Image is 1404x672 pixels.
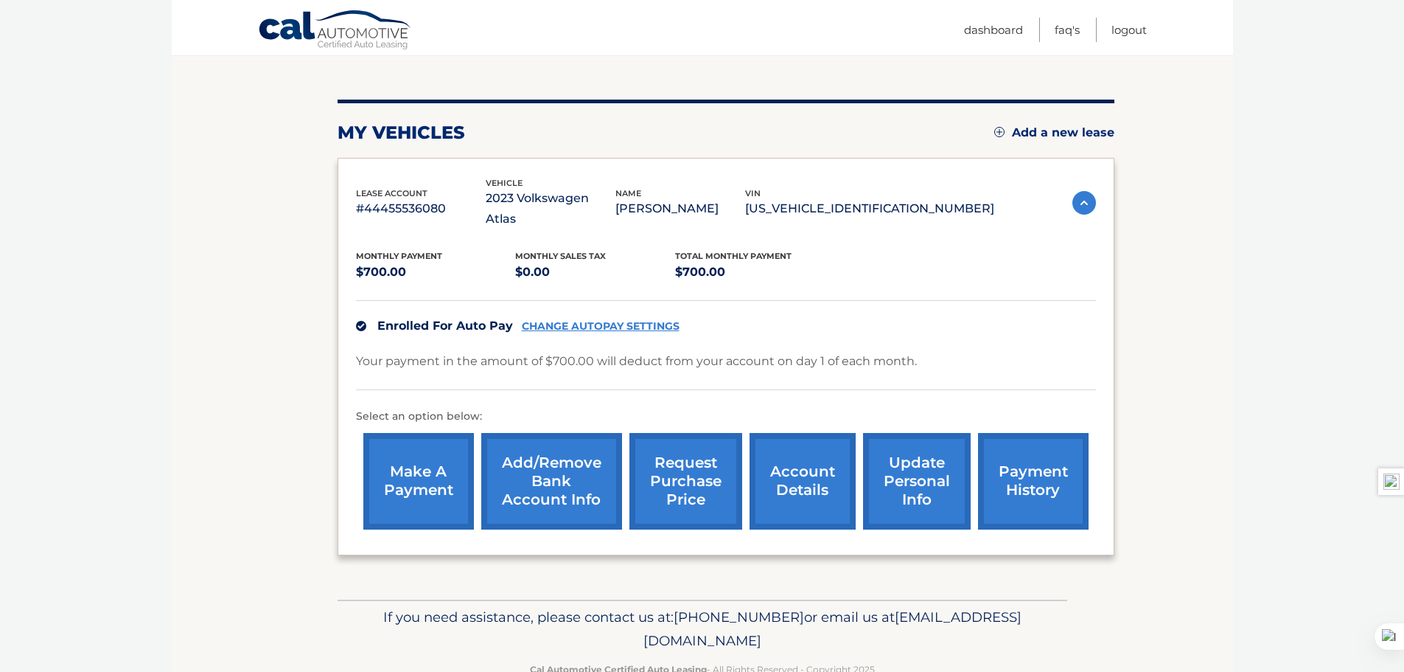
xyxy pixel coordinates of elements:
a: Add/Remove bank account info [481,433,622,530]
span: Monthly Payment [356,251,442,261]
p: $700.00 [356,262,516,283]
a: payment history [978,433,1089,530]
a: Dashboard [964,18,1023,42]
p: Your payment in the amount of $700.00 will deduct from your account on day 1 of each month. [356,351,917,372]
span: Enrolled For Auto Pay [377,319,513,333]
span: Monthly sales Tax [515,251,606,261]
a: make a payment [363,433,474,530]
p: If you need assistance, please contact us at: or email us at [347,606,1058,653]
span: name [615,188,641,198]
a: request purchase price [629,433,742,530]
p: $700.00 [675,262,835,283]
img: accordion-active.svg [1072,191,1096,215]
img: add.svg [994,127,1005,137]
span: lease account [356,188,427,198]
span: vehicle [486,178,523,188]
a: update personal info [863,433,971,530]
a: Add a new lease [994,125,1114,140]
p: $0.00 [515,262,675,283]
span: Total Monthly Payment [675,251,792,261]
a: account details [750,433,856,530]
p: Select an option below: [356,408,1096,426]
p: #44455536080 [356,198,486,219]
span: [PHONE_NUMBER] [674,609,804,626]
a: CHANGE AUTOPAY SETTINGS [522,320,680,333]
h2: my vehicles [338,122,465,144]
span: vin [745,188,761,198]
p: [PERSON_NAME] [615,198,745,219]
a: Logout [1111,18,1147,42]
a: Cal Automotive [258,10,413,52]
p: [US_VEHICLE_IDENTIFICATION_NUMBER] [745,198,994,219]
a: FAQ's [1055,18,1080,42]
img: check.svg [356,321,366,331]
p: 2023 Volkswagen Atlas [486,188,615,229]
